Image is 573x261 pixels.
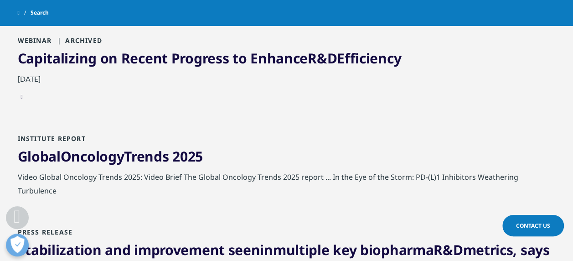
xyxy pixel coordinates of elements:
span: Institute Report [18,134,86,143]
button: Ouvrir le centre de préférences [6,234,29,256]
a: GlobalOncologyTrends 2025 [18,147,203,166]
span: R [434,240,443,259]
span: Press Release [18,228,73,236]
span: D [453,240,463,259]
span: Webinar [18,36,52,45]
span: Search [31,5,49,21]
span: Contact Us [516,222,550,230]
a: Capitalizing on Recent Progress to EnhanceR&DEfficiency [18,49,402,68]
div: [DATE] [18,72,556,90]
span: Archived [54,36,102,45]
span: R [308,49,317,68]
span: 2025 [172,147,203,166]
span: Trends [124,147,169,166]
a: Contact Us [502,215,564,236]
span: in [260,240,273,259]
span: D [327,49,337,68]
div: Video Global Oncology Trends 2025: Video Brief The Global Oncology Trends 2025 report ... In the ... [18,170,556,202]
span: Global [18,147,61,166]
